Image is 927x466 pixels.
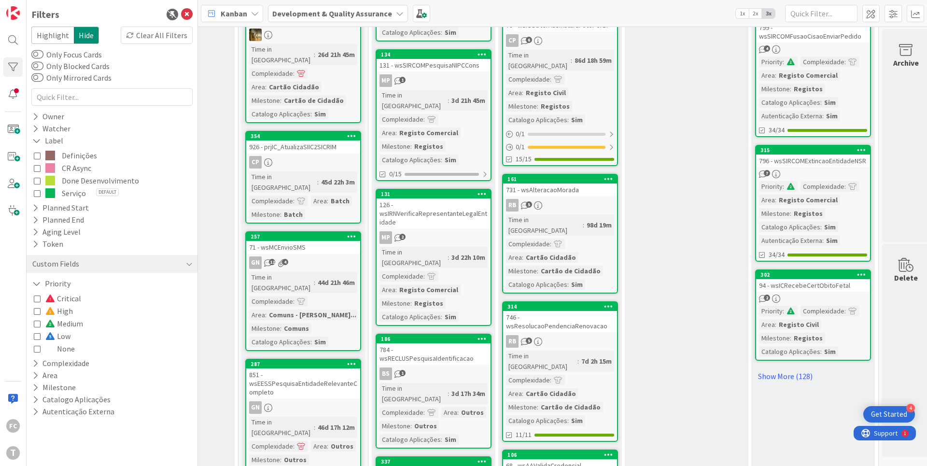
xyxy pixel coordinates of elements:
span: 12 [269,259,275,265]
button: ServiçoDefault [34,187,190,199]
div: Catalogo Aplicações [249,109,310,119]
div: Cartão Cidadão [267,82,322,92]
span: 1 [399,370,406,376]
div: BS [379,367,392,380]
span: : [314,277,315,288]
div: 0/1 [503,128,617,140]
div: MP [377,74,491,87]
button: Only Focus Cards [31,50,43,59]
div: GN [249,256,262,269]
img: JC [249,28,262,41]
span: 0/15 [389,169,402,179]
a: 25771 - wsMCEnvioSMSGNTime in [GEOGRAPHIC_DATA]:44d 21h 46mComplexidade:Area:Comuns - [PERSON_NAM... [245,231,361,351]
div: BS [377,367,491,380]
div: 186 [377,335,491,343]
span: 34/34 [769,125,785,135]
div: Registos [412,298,446,309]
div: Complexidade [801,181,844,192]
label: Only Blocked Cards [31,60,110,72]
button: None [34,342,75,355]
div: Priority [759,306,783,316]
button: High [34,305,73,317]
div: Milestone [249,209,280,220]
span: : [820,97,822,108]
span: : [423,271,425,282]
div: 287851 - wsEESSPesquisaEntidadeRelevanteCompleto [246,360,360,398]
div: 186784 - wsRECLUSPesquisaIdentificacao [377,335,491,365]
div: 3d 17h 34m [449,388,488,399]
div: CP [503,34,617,47]
span: 1 [399,77,406,83]
div: 731 - wsAlteracaoMorada [503,184,617,196]
div: Complexidade [379,271,423,282]
div: JC [246,28,360,41]
div: Milestone [759,84,790,94]
label: Only Focus Cards [31,49,102,60]
div: Area [441,407,457,418]
span: : [844,306,846,316]
span: : [317,177,319,187]
div: Catalogo Aplicações [249,337,310,347]
div: Area [759,70,775,81]
span: Done Desenvolvimento [62,174,139,187]
div: 315 [756,146,870,155]
div: Registos [791,333,825,343]
div: Catalogo Aplicações [759,97,820,108]
button: Only Blocked Cards [31,61,43,71]
div: Area [249,82,265,92]
div: 257 [246,232,360,241]
input: Quick Filter... [785,5,857,22]
div: CP [249,156,262,169]
span: 5 [526,201,532,208]
span: : [537,101,538,112]
div: 796 - wsSIRCOMExtincaoEntidadeNSR [756,155,870,167]
img: Visit kanbanzone.com [6,6,20,20]
span: Medium [45,317,83,330]
a: 161731 - wsAlteracaoMoradaRBTime in [GEOGRAPHIC_DATA]:98d 19mComplexidade:Area:Cartão CidadãoMile... [502,174,618,294]
div: Time in [GEOGRAPHIC_DATA] [506,351,577,372]
div: 302 [760,271,870,278]
div: Time in [GEOGRAPHIC_DATA] [249,272,314,293]
a: 799 - wsSIRCOMFusaoCisaoEnviarPedidoPriority:Complexidade:Area:Registo ComercialMilestone:Registo... [755,12,871,137]
div: Area [759,319,775,330]
span: Kanban [221,8,247,19]
button: Autenticação Externa [31,406,115,418]
div: 4 [906,404,915,412]
div: Cartão de Cidadão [538,266,603,276]
div: Time in [GEOGRAPHIC_DATA] [506,50,571,71]
div: Sim [822,97,838,108]
div: Autenticação Externa [759,235,822,246]
span: : [537,266,538,276]
div: MP [377,231,491,244]
div: Catalogo Aplicações [506,114,567,125]
div: Batch [328,196,352,206]
span: : [567,415,569,426]
div: Sim [312,337,328,347]
a: JCTime in [GEOGRAPHIC_DATA]:26d 21h 45mComplexidade:Area:Cartão CidadãoMilestone:Cartão de Cidadã... [245,3,361,123]
div: Catalogo Aplicações [379,311,441,322]
span: : [775,319,776,330]
span: 0 / 1 [516,142,525,152]
button: Complexidade [31,357,90,369]
span: : [822,111,824,121]
span: : [457,407,459,418]
span: : [448,388,449,399]
div: Cartão Cidadão [523,252,578,263]
div: Catalogo Aplicações [759,346,820,357]
div: 134 [381,51,491,58]
span: : [280,323,281,334]
div: Milestone [249,323,280,334]
div: 354926 - prjIC_AtualizaSIIC2SICRIM [246,132,360,153]
div: 86d 18h 59m [572,55,614,66]
div: Comuns [281,323,311,334]
div: 134131 - wsSIRCOMPesquisaNIPCCons [377,50,491,71]
a: 134131 - wsSIRCOMPesquisaNIPCConsMPTime in [GEOGRAPHIC_DATA]:3d 21h 45mComplexidade:Area:Registo ... [376,49,492,181]
div: Time in [GEOGRAPHIC_DATA] [249,171,317,193]
span: : [448,95,449,106]
div: Autenticação Externa [759,111,822,121]
div: Complexidade [506,74,550,85]
div: 71 - wsMCEnvioSMS [246,241,360,254]
div: 7d 2h 15m [579,356,614,367]
div: Comuns - [PERSON_NAME]... [267,310,359,320]
span: : [280,209,281,220]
